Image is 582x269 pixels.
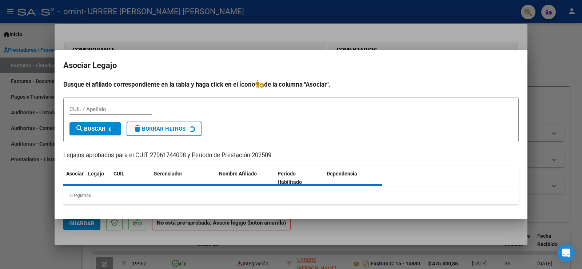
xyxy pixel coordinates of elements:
[66,171,84,177] span: Asociar
[63,59,519,72] h2: Asociar Legajo
[275,166,324,190] datatable-header-cell: Periodo Habilitado
[75,124,84,133] mat-icon: search
[63,151,519,160] p: Legajos aprobados para el CUIT 27061744008 y Período de Prestación 202509
[69,122,121,135] button: Buscar
[154,171,182,177] span: Gerenciador
[557,244,575,262] div: Open Intercom Messenger
[111,166,151,190] datatable-header-cell: CUIL
[133,126,186,132] span: Borrar Filtros
[85,166,111,190] datatable-header-cell: Legajo
[63,80,519,89] h4: Busque el afiliado correspondiente en la tabla y haga click en el ícono de la columna "Asociar".
[216,166,275,190] datatable-header-cell: Nombre Afiliado
[219,171,257,177] span: Nombre Afiliado
[151,166,216,190] datatable-header-cell: Gerenciador
[133,124,142,133] mat-icon: delete
[278,171,302,185] span: Periodo Habilitado
[88,171,104,177] span: Legajo
[327,171,357,177] span: Dependencia
[127,122,202,136] button: Borrar Filtros
[63,166,85,190] datatable-header-cell: Asociar
[63,186,519,205] div: 0 registros
[113,171,124,177] span: CUIL
[324,166,382,190] datatable-header-cell: Dependencia
[75,126,105,132] span: Buscar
